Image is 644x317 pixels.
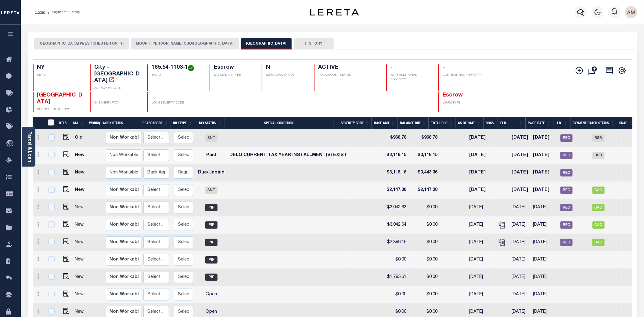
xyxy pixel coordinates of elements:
[294,38,334,49] button: HISTORY
[152,64,202,71] h4: 165.54-1103-1
[35,10,45,14] a: Home
[592,206,605,210] a: CAC
[72,129,89,147] td: Old
[171,117,195,129] th: BillType: activate to sort column ascending
[592,188,605,192] a: CAC
[100,117,141,129] th: Work Status
[45,9,80,15] li: Payment History
[72,286,89,304] td: New
[531,182,558,199] td: [DATE]
[70,117,87,129] th: CAL: activate to sort column ascending
[205,134,218,142] span: SNT
[72,217,89,234] td: New
[56,117,70,129] th: DTLS
[229,153,347,157] span: DELQ CURRENT TAX YEAR INSTALLMENT(S) EXIST
[455,117,484,129] th: As of Date: activate to sort column ascending
[531,129,558,147] td: [DATE]
[509,129,531,147] td: [DATE]
[409,129,440,147] td: $968.78
[531,286,558,304] td: [DATE]
[592,134,605,142] span: RSR
[383,269,409,286] td: $1,795.61
[266,64,307,71] h4: N
[509,199,531,217] td: [DATE]
[214,64,254,71] h4: Escrow
[443,93,463,98] span: Escrow
[409,217,440,234] td: $0.00
[509,182,531,199] td: [DATE]
[34,38,129,49] button: [GEOGRAPHIC_DATA] (WESTCHESTER CNTY)
[94,86,140,91] p: AGENCY WEBSITE
[72,234,89,251] td: New
[443,65,445,70] span: -
[560,153,573,158] a: REC
[592,204,605,211] span: CAC
[617,117,635,129] th: SNAP: activate to sort column ascending
[409,199,440,217] td: $0.00
[498,117,525,129] th: ELD: activate to sort column ascending
[383,164,409,182] td: $3,116.16
[560,169,573,177] span: REC
[531,217,558,234] td: [DATE]
[214,73,254,78] p: TAX SERVICE TYPE
[443,73,488,78] p: CONFIDENTIAL PROPERTY
[509,269,531,286] td: [DATE]
[467,199,495,217] td: [DATE]
[560,204,573,211] span: REC
[409,251,440,269] td: $0.00
[509,234,531,251] td: [DATE]
[531,164,558,182] td: [DATE]
[94,93,96,98] span: -
[409,182,440,199] td: $2,147.38
[509,147,531,164] td: [DATE]
[560,187,573,194] span: REC
[570,117,617,129] th: Payment Batch Status: activate to sort column ascending
[467,164,495,182] td: [DATE]
[372,117,398,129] th: Base Amt: activate to sort column ascending
[72,147,89,164] td: New
[592,136,605,140] a: RSR
[531,199,558,217] td: [DATE]
[27,131,31,162] a: Parcel & Loan
[509,286,531,304] td: [DATE]
[383,217,409,234] td: $3,042.64
[390,65,393,70] span: -
[531,269,558,286] td: [DATE]
[383,199,409,217] td: $3,042.63
[72,164,89,182] td: New
[33,117,44,129] th: &nbsp;&nbsp;&nbsp;&nbsp;&nbsp;&nbsp;&nbsp;&nbsp;&nbsp;&nbsp;
[409,147,440,164] td: $3,116.15
[592,152,605,159] span: RSR
[467,269,495,286] td: [DATE]
[131,38,239,49] button: MOUNT [PERSON_NAME] CSD/[GEOGRAPHIC_DATA]
[205,187,218,194] span: SNT
[560,223,573,227] a: REC
[509,164,531,182] td: [DATE]
[560,240,573,245] a: REC
[37,64,83,71] h4: NY
[409,164,440,182] td: $3,443.36
[383,251,409,269] td: $0.00
[467,251,495,269] td: [DATE]
[592,240,605,245] a: CAC
[72,182,89,199] td: New
[72,251,89,269] td: New
[196,164,227,182] td: Due/Unpaid
[592,153,605,158] a: RSR
[467,129,495,147] td: [DATE]
[467,182,495,199] td: [DATE]
[531,251,558,269] td: [DATE]
[509,251,531,269] td: [DATE]
[509,217,531,234] td: [DATE]
[37,107,83,112] p: DELINQUENT AGENCY
[140,117,171,129] th: ReasonCode: activate to sort column ascending
[383,182,409,199] td: $2,147.38
[205,204,218,211] span: PIF
[152,73,202,78] p: TAX ID
[318,73,379,78] p: TAX ACCOUNT STATUS
[409,269,440,286] td: $0.00
[560,188,573,192] a: REC
[37,93,83,105] span: [GEOGRAPHIC_DATA]
[266,73,307,78] p: SERVICE OVERRIDE
[205,256,218,264] span: PIF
